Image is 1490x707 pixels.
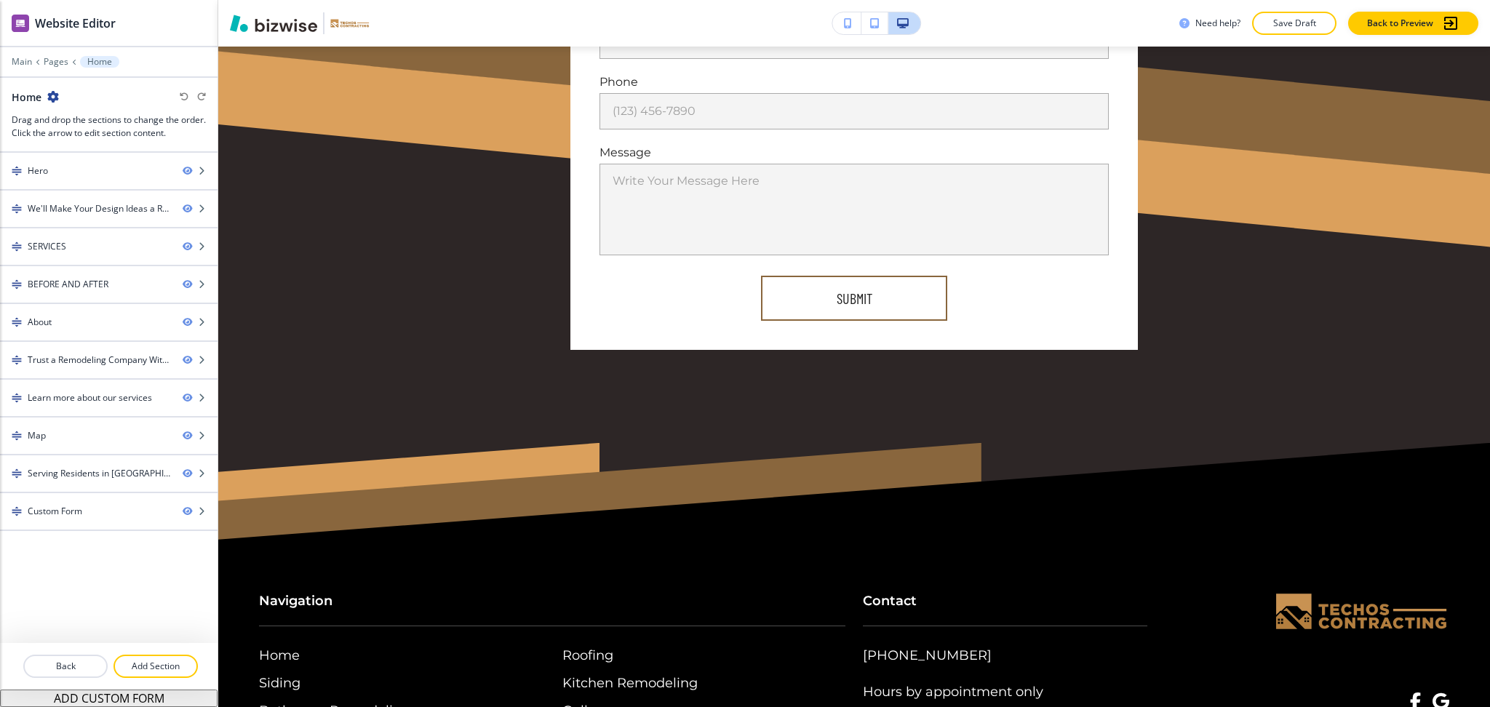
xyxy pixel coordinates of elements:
[863,647,992,666] a: [PHONE_NUMBER]
[12,166,22,176] img: Drag
[259,674,300,693] p: Siding
[28,240,66,253] div: SERVICES
[1195,17,1240,30] h3: Need help?
[87,57,112,67] p: Home
[28,202,171,215] div: We'll Make Your Design Ideas a Reality
[12,393,22,403] img: Drag
[12,468,22,479] img: Drag
[12,431,22,441] img: Drag
[28,505,82,518] div: Custom Form
[28,164,48,177] div: Hero
[25,660,106,673] p: Back
[23,655,108,678] button: Back
[599,73,1109,90] p: Phone
[259,593,332,609] strong: Navigation
[12,89,41,105] h2: Home
[1367,17,1433,30] p: Back to Preview
[259,647,300,666] p: Home
[562,674,698,693] p: Kitchen Remodeling
[1252,12,1336,35] button: Save Draft
[115,660,196,673] p: Add Section
[1271,17,1318,30] p: Save Draft
[35,15,116,32] h2: Website Editor
[1275,592,1449,631] img: Techos Exteriors Roofing & Siding
[12,204,22,214] img: Drag
[599,144,1109,161] p: Message
[44,57,68,67] button: Pages
[863,593,917,609] strong: Contact
[230,15,317,32] img: Bizwise Logo
[12,241,22,252] img: Drag
[12,317,22,327] img: Drag
[1348,12,1478,35] button: Back to Preview
[12,15,29,32] img: editor icon
[12,113,206,140] h3: Drag and drop the sections to change the order. Click the arrow to edit section content.
[863,683,1043,702] p: Hours by appointment only
[330,19,370,28] img: Your Logo
[12,506,22,516] img: Drag
[28,353,171,367] div: Trust a Remodeling Company With Over 15 Years of Experience
[761,276,947,321] button: SUBMIT
[28,467,171,480] div: Serving Residents in Madison, Janesville and Beloit, WI and Surrounding Areas
[562,647,613,666] p: Roofing
[12,279,22,289] img: Drag
[12,355,22,365] img: Drag
[28,429,46,442] div: Map
[28,391,152,404] div: Learn more about our services
[28,278,108,291] div: BEFORE AND AFTER
[12,57,32,67] button: Main
[28,316,52,329] div: About
[80,56,119,68] button: Home
[113,655,198,678] button: Add Section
